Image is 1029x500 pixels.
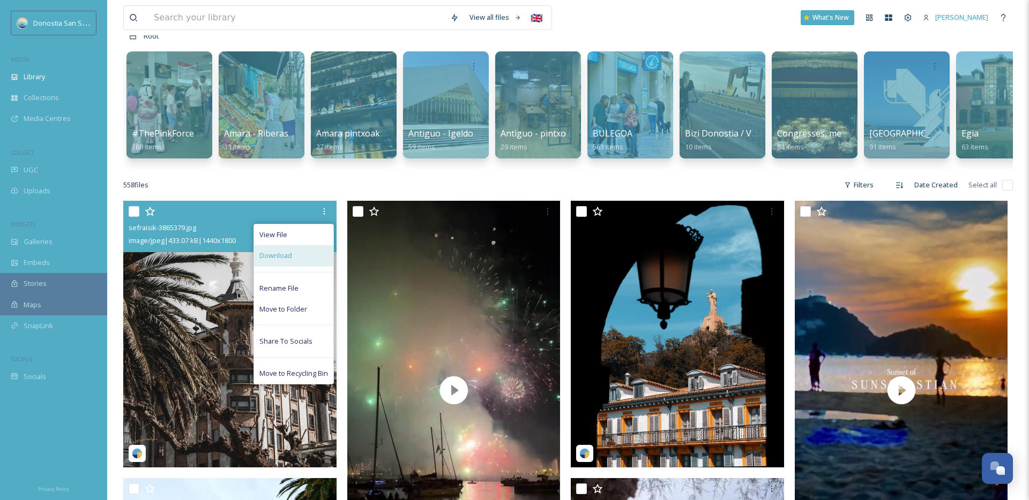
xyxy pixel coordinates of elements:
[24,257,50,268] span: Embeds
[961,128,988,151] a: Egia63 items
[123,201,337,467] img: sefraisik-3865379.jpg
[501,128,609,151] a: Antiguo - pintxoak/Pintxos29 items
[17,18,28,28] img: images.jpeg
[593,128,632,151] a: BULEGOA563 items
[132,127,288,139] span: #ThePinkForce - [GEOGRAPHIC_DATA]
[501,127,609,139] span: Antiguo - pintxoak/Pintxos
[259,230,287,240] span: View File
[24,321,53,331] span: SnapLink
[259,304,307,314] span: Move to Folder
[24,237,53,247] span: Galleries
[259,251,292,261] span: Download
[259,336,312,346] span: Share To Socials
[593,127,632,139] span: BULEGOA
[144,29,159,42] a: Root
[968,180,997,190] span: Select all
[11,148,34,156] span: COLLECT
[259,368,328,378] span: Move to Recycling Bin
[685,128,851,151] a: Bizi Donostia / Vive [GEOGRAPHIC_DATA]10 items
[464,7,527,28] a: View all files
[24,113,71,124] span: Media Centres
[24,93,59,103] span: Collections
[24,72,45,82] span: Library
[24,300,41,310] span: Maps
[132,128,288,151] a: #ThePinkForce - [GEOGRAPHIC_DATA]168 items
[801,10,854,25] a: What's New
[408,127,473,139] span: Antiguo - Igeldo
[123,180,148,190] span: 558 file s
[935,12,988,22] span: [PERSON_NAME]
[259,283,299,293] span: Rename File
[224,128,288,151] a: Amara - Riberas13 items
[148,6,445,29] input: Search your library
[918,7,994,28] a: [PERSON_NAME]
[527,8,546,27] div: 🇬🇧
[961,127,979,139] span: Egia
[11,55,29,63] span: MEDIA
[909,175,963,195] div: Date Created
[316,127,413,139] span: Amara pintxoak/Pintxos
[777,128,906,151] a: Congresses, meetings & venues84 items
[961,142,988,151] span: 63 items
[24,278,47,289] span: Stories
[408,142,435,151] span: 59 items
[316,142,343,151] span: 27 items
[11,220,35,228] span: WIDGETS
[571,201,784,467] img: txema_alonso-3943244.jpg
[579,448,590,459] img: snapsea-logo.png
[33,18,141,28] span: Donostia San Sebastián Turismoa
[869,142,896,151] span: 91 items
[38,482,69,495] a: Privacy Policy
[224,142,251,151] span: 13 items
[777,127,906,139] span: Congresses, meetings & venues
[132,448,143,459] img: snapsea-logo.png
[129,236,236,245] span: image/jpeg | 433.07 kB | 1440 x 1800
[11,355,32,363] span: SOCIALS
[132,142,162,151] span: 168 items
[593,142,623,151] span: 563 items
[982,453,1013,484] button: Open Chat
[224,127,288,139] span: Amara - Riberas
[24,165,38,175] span: UGC
[685,127,851,139] span: Bizi Donostia / Vive [GEOGRAPHIC_DATA]
[129,223,196,232] span: sefraisik-3865379.jpg
[839,175,879,195] div: Filters
[408,128,473,151] a: Antiguo - Igeldo59 items
[38,486,69,493] span: Privacy Policy
[501,142,527,151] span: 29 items
[144,31,159,41] span: Root
[24,186,50,196] span: Uploads
[685,142,712,151] span: 10 items
[777,142,804,151] span: 84 items
[316,128,413,151] a: Amara pintxoak/Pintxos27 items
[24,372,46,382] span: Socials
